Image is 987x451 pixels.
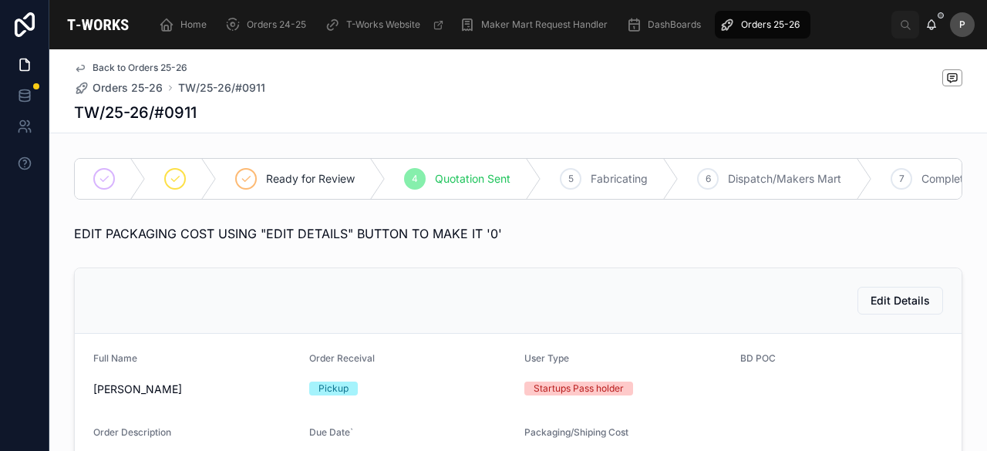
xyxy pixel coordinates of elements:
span: Maker Mart Request Handler [481,19,608,31]
span: Orders 24-25 [247,19,306,31]
span: BD POC [740,352,776,364]
span: Order Receival [309,352,375,364]
a: Orders 24-25 [221,11,317,39]
a: Maker Mart Request Handler [455,11,618,39]
span: Complete [921,171,970,187]
span: Back to Orders 25-26 [93,62,187,74]
span: [PERSON_NAME] [93,382,297,397]
span: 5 [568,173,574,185]
span: Dispatch/Makers Mart [728,171,841,187]
a: Home [154,11,217,39]
span: P [959,19,965,31]
span: EDIT PACKAGING COST USING "EDIT DETAILS" BUTTON TO MAKE IT '0' [74,226,502,241]
span: Full Name [93,352,137,364]
span: DashBoards [648,19,701,31]
span: Home [180,19,207,31]
img: App logo [62,12,134,37]
button: Edit Details [857,287,943,315]
span: Ready for Review [266,171,355,187]
span: Orders 25-26 [741,19,800,31]
span: 4 [412,173,418,185]
span: Order Description [93,426,171,438]
a: DashBoards [622,11,712,39]
span: 6 [706,173,711,185]
a: T-Works Website [320,11,452,39]
h1: TW/25-26/#0911 [74,102,197,123]
span: Packaging/Shiping Cost [524,426,628,438]
span: 7 [899,173,904,185]
a: TW/25-26/#0911 [178,80,265,96]
span: Due Date` [309,426,353,438]
a: Orders 25-26 [715,11,810,39]
a: Back to Orders 25-26 [74,62,187,74]
span: User Type [524,352,569,364]
a: Orders 25-26 [74,80,163,96]
div: Startups Pass holder [534,382,624,395]
span: Orders 25-26 [93,80,163,96]
span: Fabricating [591,171,648,187]
div: Pickup [318,382,349,395]
span: Edit Details [871,293,930,308]
div: scrollable content [147,8,891,42]
span: Quotation Sent [435,171,510,187]
span: T-Works Website [346,19,420,31]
